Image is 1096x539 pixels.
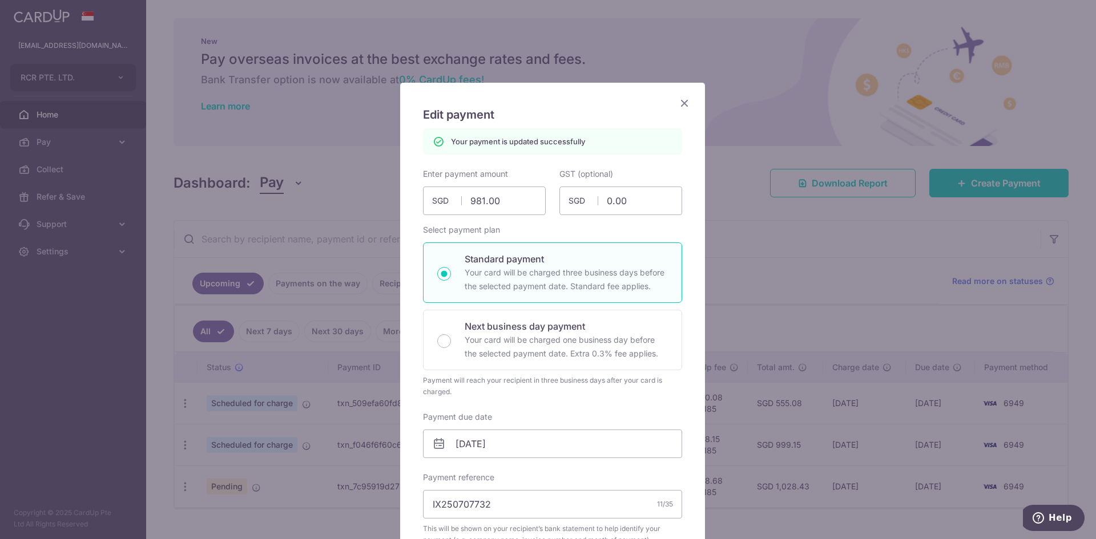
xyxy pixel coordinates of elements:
[465,333,668,360] p: Your card will be charged one business day before the selected payment date. Extra 0.3% fee applies.
[423,375,682,398] div: Payment will reach your recipient in three business days after your card is charged.
[657,499,673,510] div: 11/35
[465,266,668,293] p: Your card will be charged three business days before the selected payment date. Standard fee appl...
[423,187,546,215] input: 0.00
[559,168,613,180] label: GST (optional)
[432,195,462,206] span: SGD
[423,168,508,180] label: Enter payment amount
[678,96,691,110] button: Close
[451,136,585,147] p: Your payment is updated successfully
[423,429,682,458] input: DD / MM / YYYY
[465,319,668,333] p: Next business day payment
[423,411,492,423] label: Payment due date
[423,224,500,236] label: Select payment plan
[569,195,598,206] span: SGD
[1023,505,1085,533] iframe: Opens a widget where you can find more information
[465,252,668,266] p: Standard payment
[423,472,494,483] label: Payment reference
[559,187,682,215] input: 0.00
[423,106,682,124] h5: Edit payment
